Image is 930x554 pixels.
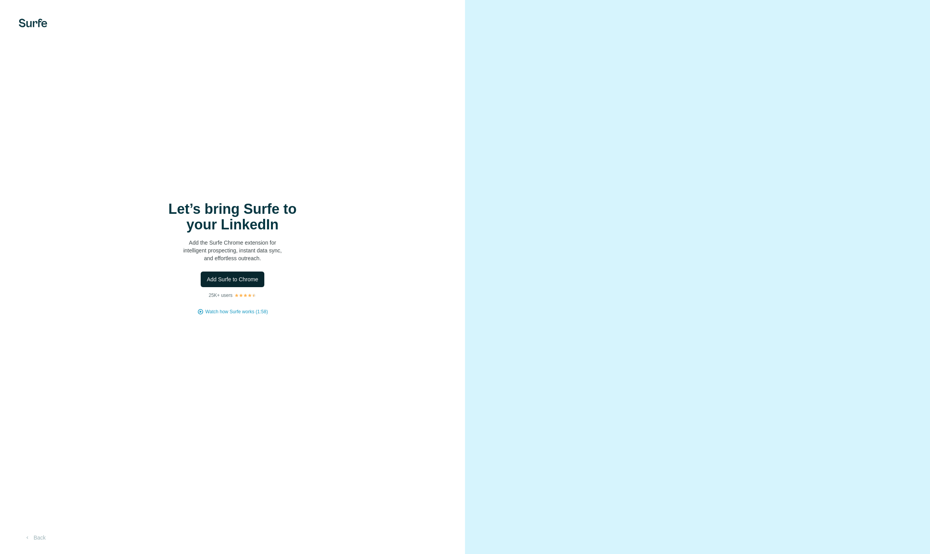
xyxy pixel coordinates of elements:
span: Add Surfe to Chrome [207,275,258,283]
h1: Let’s bring Surfe to your LinkedIn [155,201,311,233]
button: Back [19,531,51,545]
button: Add Surfe to Chrome [201,272,265,287]
p: 25K+ users [208,292,232,299]
img: Surfe's logo [19,19,47,27]
p: Add the Surfe Chrome extension for intelligent prospecting, instant data sync, and effortless out... [155,239,311,262]
img: Rating Stars [234,293,257,298]
button: Watch how Surfe works (1:58) [205,308,268,315]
